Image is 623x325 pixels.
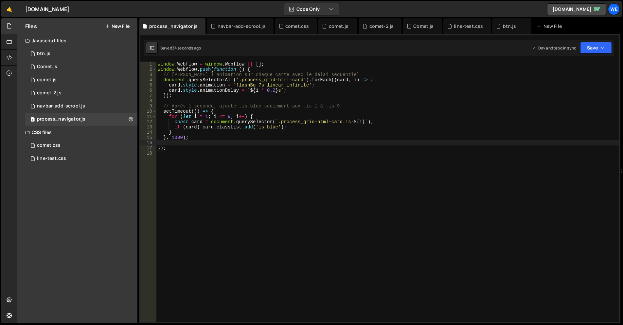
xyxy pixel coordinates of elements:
div: 7 [140,93,156,98]
div: process_navigator.js [37,116,85,122]
div: 9 [140,104,156,109]
button: New File [105,24,130,29]
div: comet-2.js [37,90,62,96]
div: 11 [140,114,156,119]
div: comet.js [37,77,57,83]
div: comet.js [329,23,348,29]
div: 2 [140,67,156,72]
div: comet.css [37,143,61,148]
a: [DOMAIN_NAME] [547,3,606,15]
div: 4 [140,77,156,83]
div: 18 [140,151,156,156]
div: comet-2.js [369,23,394,29]
div: CSS files [17,126,137,139]
div: [DOMAIN_NAME] [25,5,69,13]
div: 17167/47443.js [25,100,137,113]
h2: Files [25,23,37,30]
div: 6 [140,88,156,93]
div: 17167/47466.js [25,113,137,126]
div: navbar-add-scrool.js [218,23,266,29]
div: Comet.js [37,64,57,70]
div: 5 [140,83,156,88]
div: 10 [140,109,156,114]
div: 17 [140,145,156,151]
div: 17167/47408.css [25,139,137,152]
div: New File [537,23,564,29]
div: 8 [140,98,156,104]
div: 17167/47407.js [25,73,137,86]
div: 3 [140,72,156,77]
div: Javascript files [17,34,137,47]
div: process_navigator.js [149,23,198,29]
div: 14 [140,130,156,135]
div: 34 seconds ago [172,45,201,51]
div: Saved [160,45,201,51]
div: Dev and prod in sync [532,45,576,51]
a: We [608,3,620,15]
button: Save [580,42,612,54]
div: 13 [140,124,156,130]
button: Code Only [284,3,339,15]
div: Comet.js [413,23,434,29]
div: 12 [140,119,156,124]
div: 17167/47403.css [25,152,137,165]
div: navbar-add-scrool.js [37,103,85,109]
div: 17167/47401.js [25,47,137,60]
div: 17167/47404.js [25,60,137,73]
div: btn.js [37,51,50,57]
div: 17167/47405.js [25,86,137,100]
a: 🤙 [1,1,17,17]
div: btn.js [503,23,516,29]
span: 1 [31,117,35,123]
div: 1 [140,62,156,67]
div: 16 [140,140,156,145]
div: 15 [140,135,156,140]
div: line-test.css [37,156,66,162]
div: comet.css [285,23,309,29]
div: line-test.css [454,23,483,29]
